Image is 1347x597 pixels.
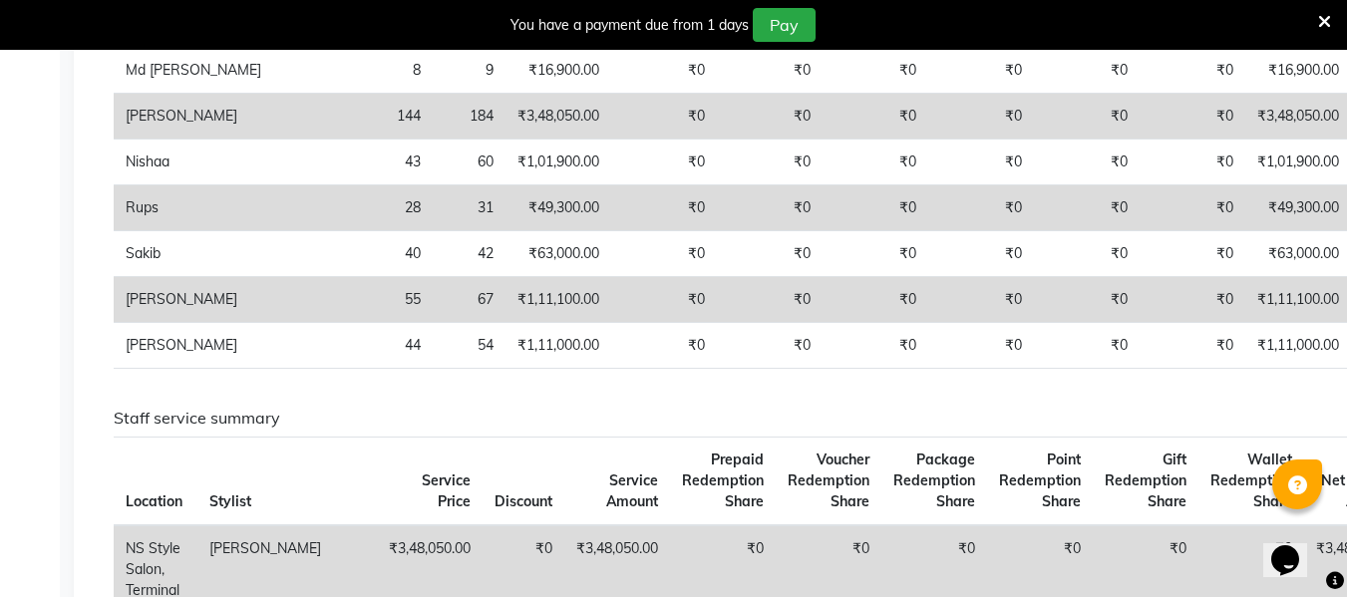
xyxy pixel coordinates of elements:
td: ₹1,01,900.00 [505,140,611,185]
td: ₹0 [1140,277,1245,323]
td: ₹0 [928,277,1034,323]
td: ₹0 [928,140,1034,185]
td: 54 [433,323,505,369]
span: Location [126,492,182,510]
td: 31 [433,185,505,231]
td: Md [PERSON_NAME] [114,48,293,94]
td: ₹0 [717,323,823,369]
td: ₹0 [928,48,1034,94]
td: 44 [293,323,433,369]
td: ₹0 [1034,185,1140,231]
td: ₹0 [1034,323,1140,369]
td: 8 [293,48,433,94]
td: 55 [293,277,433,323]
td: ₹1,11,000.00 [505,323,611,369]
td: ₹49,300.00 [505,185,611,231]
td: Rups [114,185,293,231]
td: ₹0 [611,48,717,94]
td: [PERSON_NAME] [114,94,293,140]
td: 9 [433,48,505,94]
span: Voucher Redemption Share [788,450,869,510]
td: ₹0 [1034,277,1140,323]
td: ₹0 [823,323,928,369]
td: ₹0 [1140,231,1245,277]
td: 43 [293,140,433,185]
td: ₹0 [1034,94,1140,140]
td: ₹0 [823,231,928,277]
td: 40 [293,231,433,277]
span: Point Redemption Share [999,450,1081,510]
td: ₹0 [1140,185,1245,231]
td: ₹0 [717,94,823,140]
td: [PERSON_NAME] [114,323,293,369]
td: ₹0 [717,277,823,323]
td: 28 [293,185,433,231]
td: 60 [433,140,505,185]
td: ₹0 [1034,48,1140,94]
td: ₹0 [928,231,1034,277]
td: ₹16,900.00 [505,48,611,94]
td: 184 [433,94,505,140]
td: ₹0 [611,94,717,140]
div: You have a payment due from 1 days [510,15,749,36]
td: ₹0 [1140,48,1245,94]
td: ₹0 [823,277,928,323]
span: Service Amount [606,471,658,510]
span: Service Price [422,471,471,510]
span: Wallet Redemption Share [1210,450,1292,510]
td: ₹0 [611,231,717,277]
td: ₹0 [928,94,1034,140]
td: Sakib [114,231,293,277]
td: ₹0 [1034,140,1140,185]
td: ₹0 [1140,94,1245,140]
button: Pay [753,8,816,42]
span: Discount [495,492,552,510]
span: Gift Redemption Share [1105,450,1186,510]
h6: Staff service summary [114,409,1304,428]
td: ₹0 [611,277,717,323]
span: Stylist [209,492,251,510]
td: ₹0 [823,48,928,94]
td: ₹0 [928,323,1034,369]
iframe: chat widget [1263,517,1327,577]
td: ₹0 [823,185,928,231]
td: 67 [433,277,505,323]
td: ₹0 [1140,140,1245,185]
td: ₹0 [717,140,823,185]
td: ₹0 [717,48,823,94]
td: ₹0 [1034,231,1140,277]
td: ₹1,11,100.00 [505,277,611,323]
span: Package Redemption Share [893,450,975,510]
td: ₹0 [717,185,823,231]
td: ₹0 [928,185,1034,231]
td: ₹0 [611,323,717,369]
td: ₹3,48,050.00 [505,94,611,140]
td: Nishaa [114,140,293,185]
td: 144 [293,94,433,140]
td: ₹0 [823,140,928,185]
td: ₹0 [611,185,717,231]
td: [PERSON_NAME] [114,277,293,323]
td: ₹0 [611,140,717,185]
td: ₹0 [1140,323,1245,369]
td: ₹63,000.00 [505,231,611,277]
td: ₹0 [823,94,928,140]
td: ₹0 [717,231,823,277]
span: Prepaid Redemption Share [682,450,764,510]
td: 42 [433,231,505,277]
